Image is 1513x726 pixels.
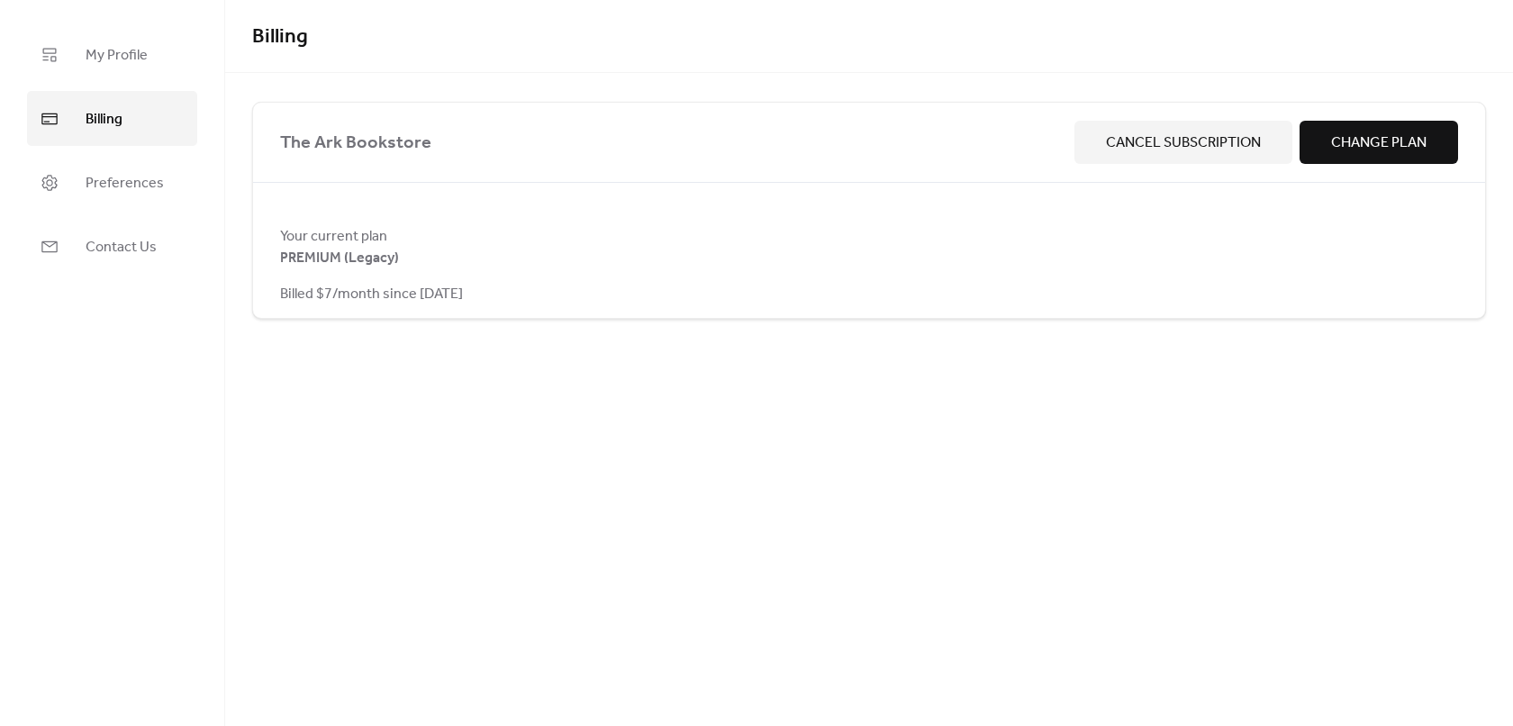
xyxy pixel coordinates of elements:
[86,169,164,197] span: Preferences
[1300,121,1458,164] button: Change Plan
[280,226,1458,248] span: Your current plan
[27,155,197,210] a: Preferences
[27,91,197,146] a: Billing
[1074,121,1292,164] button: Cancel Subscription
[27,27,197,82] a: My Profile
[252,17,308,57] span: Billing
[280,284,463,305] span: Billed $7/month since [DATE]
[86,233,157,261] span: Contact Us
[86,41,148,69] span: My Profile
[27,219,197,274] a: Contact Us
[1106,132,1261,154] span: Cancel Subscription
[1331,132,1427,154] span: Change Plan
[86,105,122,133] span: Billing
[280,248,399,269] span: PREMIUM (Legacy)
[280,129,1067,158] span: The Ark Bookstore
